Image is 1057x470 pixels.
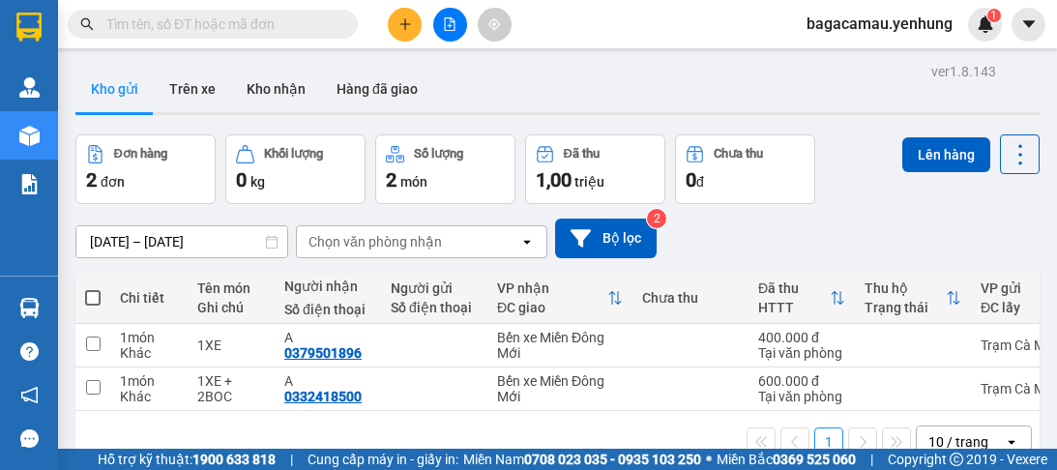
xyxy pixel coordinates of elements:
[497,280,607,296] div: VP nhận
[20,429,39,448] span: message
[463,449,701,470] span: Miền Nam
[870,449,873,470] span: |
[308,449,458,470] span: Cung cấp máy in - giấy in:
[519,234,535,250] svg: open
[497,300,607,315] div: ĐC giao
[525,134,665,204] button: Đã thu1,00 triệu
[758,345,845,361] div: Tại văn phòng
[19,174,40,194] img: solution-icon
[574,174,604,190] span: triệu
[950,453,963,466] span: copyright
[284,279,371,294] div: Người nhận
[19,126,40,146] img: warehouse-icon
[414,147,463,161] div: Số lượng
[264,147,323,161] div: Khối lượng
[987,9,1001,22] sup: 1
[398,17,412,31] span: plus
[443,17,456,31] span: file-add
[321,66,433,112] button: Hàng đã giao
[642,290,739,306] div: Chưa thu
[555,219,657,258] button: Bộ lọc
[749,273,855,324] th: Toggle SortBy
[717,449,856,470] span: Miền Bắc
[101,174,125,190] span: đơn
[1020,15,1038,33] span: caret-down
[497,373,623,404] div: Bến xe Miền Đông Mới
[977,15,994,33] img: icon-new-feature
[478,8,512,42] button: aim
[990,9,997,22] span: 1
[75,134,216,204] button: Đơn hàng2đơn
[231,66,321,112] button: Kho nhận
[433,8,467,42] button: file-add
[758,389,845,404] div: Tại văn phòng
[197,338,265,353] div: 1XE
[75,66,154,112] button: Kho gửi
[391,280,478,296] div: Người gửi
[284,330,371,345] div: A
[902,137,990,172] button: Lên hàng
[284,373,371,389] div: A
[120,373,178,389] div: 1 món
[19,298,40,318] img: warehouse-icon
[391,300,478,315] div: Số điện thoại
[197,300,265,315] div: Ghi chú
[388,8,422,42] button: plus
[865,300,946,315] div: Trạng thái
[1012,8,1045,42] button: caret-down
[773,452,856,467] strong: 0369 525 060
[236,168,247,191] span: 0
[1004,434,1019,450] svg: open
[80,17,94,31] span: search
[114,147,167,161] div: Đơn hàng
[696,174,704,190] span: đ
[865,280,946,296] div: Thu hộ
[524,452,701,467] strong: 0708 023 035 - 0935 103 250
[120,345,178,361] div: Khác
[536,168,572,191] span: 1,00
[758,280,830,296] div: Đã thu
[647,209,666,228] sup: 2
[386,168,396,191] span: 2
[250,174,265,190] span: kg
[290,449,293,470] span: |
[86,168,97,191] span: 2
[487,273,632,324] th: Toggle SortBy
[675,134,815,204] button: Chưa thu0đ
[855,273,971,324] th: Toggle SortBy
[284,302,371,317] div: Số điện thoại
[120,290,178,306] div: Chi tiết
[758,330,845,345] div: 400.000 đ
[400,174,427,190] span: món
[308,232,442,251] div: Chọn văn phòng nhận
[98,449,276,470] span: Hỗ trợ kỹ thuật:
[564,147,600,161] div: Đã thu
[154,66,231,112] button: Trên xe
[120,389,178,404] div: Khác
[20,342,39,361] span: question-circle
[197,280,265,296] div: Tên món
[106,14,335,35] input: Tìm tên, số ĐT hoặc mã đơn
[284,389,362,404] div: 0332418500
[16,13,42,42] img: logo-vxr
[497,330,623,361] div: Bến xe Miền Đông Mới
[284,345,362,361] div: 0379501896
[197,373,265,404] div: 1XE + 2BOC
[791,12,968,36] span: bagacamau.yenhung
[192,452,276,467] strong: 1900 633 818
[20,386,39,404] span: notification
[375,134,515,204] button: Số lượng2món
[76,226,287,257] input: Select a date range.
[758,300,830,315] div: HTTT
[120,330,178,345] div: 1 món
[931,61,996,82] div: ver 1.8.143
[758,373,845,389] div: 600.000 đ
[814,427,843,456] button: 1
[487,17,501,31] span: aim
[706,455,712,463] span: ⚪️
[686,168,696,191] span: 0
[928,432,988,452] div: 10 / trang
[19,77,40,98] img: warehouse-icon
[225,134,366,204] button: Khối lượng0kg
[714,147,763,161] div: Chưa thu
